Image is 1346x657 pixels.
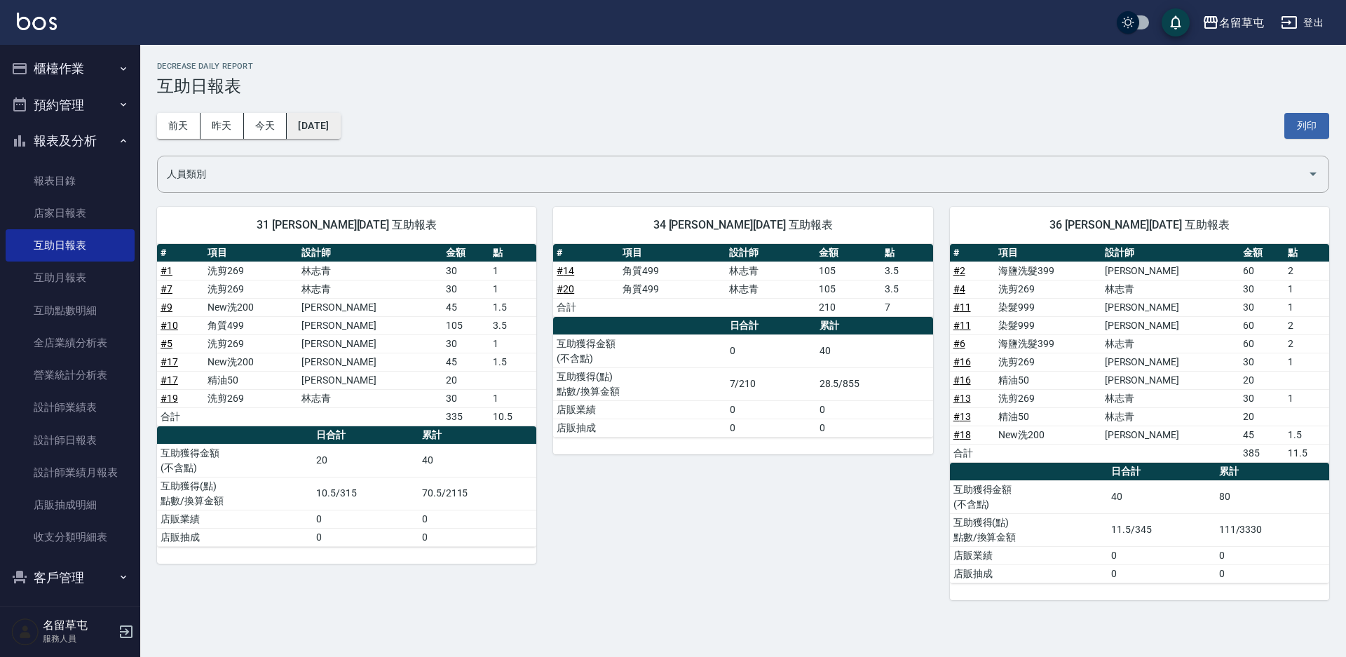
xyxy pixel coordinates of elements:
button: Open [1302,163,1324,185]
td: 45 [1239,426,1284,444]
th: 點 [1284,244,1329,262]
a: #11 [953,302,971,313]
button: 櫃檯作業 [6,50,135,87]
td: 洗剪269 [995,389,1101,407]
th: 累計 [419,426,536,445]
td: 40 [1108,480,1215,513]
th: # [950,244,995,262]
td: 45 [442,353,489,371]
td: [PERSON_NAME] [1101,262,1239,280]
td: [PERSON_NAME] [298,371,442,389]
td: [PERSON_NAME] [298,353,442,371]
td: 1.5 [489,298,536,316]
td: 2 [1284,262,1329,280]
td: 0 [313,510,419,528]
td: [PERSON_NAME] [298,334,442,353]
td: 店販抽成 [553,419,726,437]
td: [PERSON_NAME] [298,316,442,334]
a: 設計師日報表 [6,424,135,456]
th: 金額 [1239,244,1284,262]
td: 60 [1239,334,1284,353]
td: 80 [1216,480,1329,513]
td: 0 [1108,564,1215,583]
td: 互助獲得金額 (不含點) [157,444,313,477]
a: #16 [953,356,971,367]
td: 111/3330 [1216,513,1329,546]
a: #17 [161,374,178,386]
td: 30 [442,280,489,298]
td: 3.5 [881,262,933,280]
a: #16 [953,374,971,386]
button: 客戶管理 [6,560,135,596]
td: 60 [1239,262,1284,280]
a: #19 [161,393,178,404]
a: #13 [953,411,971,422]
th: 累計 [816,317,933,335]
th: 設計師 [1101,244,1239,262]
td: 3.5 [881,280,933,298]
td: 1.5 [1284,426,1329,444]
td: 1.5 [489,353,536,371]
button: 昨天 [200,113,244,139]
table: a dense table [950,463,1329,583]
td: 角質499 [619,262,726,280]
div: 名留草屯 [1219,14,1264,32]
th: 點 [489,244,536,262]
td: 精油50 [995,371,1101,389]
td: 0 [313,528,419,546]
td: 互助獲得金額 (不含點) [553,334,726,367]
button: 名留草屯 [1197,8,1270,37]
td: 0 [1108,546,1215,564]
td: 2 [1284,334,1329,353]
td: 40 [816,334,933,367]
td: 洗剪269 [995,353,1101,371]
a: #20 [557,283,574,294]
a: 報表目錄 [6,165,135,197]
td: 105 [442,316,489,334]
td: 洗剪269 [204,389,298,407]
td: 角質499 [619,280,726,298]
th: 金額 [442,244,489,262]
table: a dense table [157,426,536,547]
td: 合計 [553,298,619,316]
td: [PERSON_NAME] [1101,298,1239,316]
button: 登出 [1275,10,1329,36]
a: 營業統計分析表 [6,359,135,391]
th: 項目 [995,244,1101,262]
th: # [553,244,619,262]
button: [DATE] [287,113,340,139]
th: 設計師 [726,244,815,262]
button: 今天 [244,113,287,139]
td: [PERSON_NAME] [1101,371,1239,389]
td: 林志青 [1101,334,1239,353]
td: 海鹽洗髮399 [995,334,1101,353]
button: save [1162,8,1190,36]
a: 互助點數明細 [6,294,135,327]
td: 1 [489,334,536,353]
td: 林志青 [298,262,442,280]
td: 0 [1216,546,1329,564]
td: 0 [1216,564,1329,583]
td: 105 [815,262,881,280]
td: 精油50 [204,371,298,389]
td: 30 [442,389,489,407]
th: 設計師 [298,244,442,262]
td: 1 [489,280,536,298]
td: 林志青 [298,389,442,407]
a: #9 [161,302,172,313]
a: 設計師業績月報表 [6,456,135,489]
td: [PERSON_NAME] [1101,316,1239,334]
td: 385 [1239,444,1284,462]
span: 36 [PERSON_NAME][DATE] 互助報表 [967,218,1312,232]
td: 洗剪269 [995,280,1101,298]
td: 互助獲得(點) 點數/換算金額 [553,367,726,400]
td: 0 [726,419,816,437]
td: 11.5/345 [1108,513,1215,546]
a: #17 [161,356,178,367]
th: 點 [881,244,933,262]
img: Logo [17,13,57,30]
td: 20 [442,371,489,389]
td: 11.5 [1284,444,1329,462]
td: 335 [442,407,489,426]
h3: 互助日報表 [157,76,1329,96]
